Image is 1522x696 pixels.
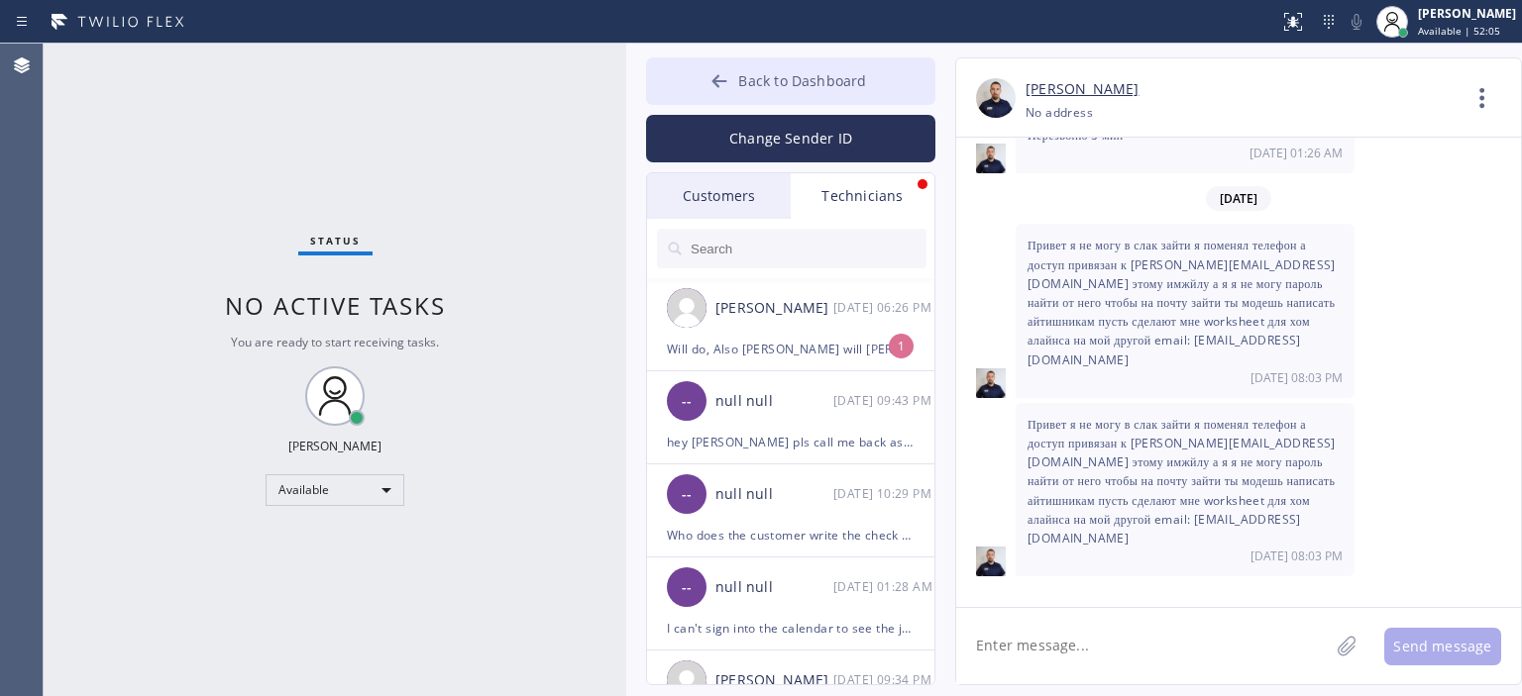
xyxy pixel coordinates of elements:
button: Mute [1343,8,1370,36]
div: [PERSON_NAME] [288,438,381,454]
span: You are ready to start receiving tasks. [231,334,439,350]
img: f597f6f2d2761b158cb1f92807876244.png [976,144,1006,173]
div: No address [1026,101,1093,124]
div: [PERSON_NAME] [1418,5,1516,22]
div: 09/16/2025 9:28 AM [833,575,936,598]
span: -- [682,483,692,506]
img: user.png [667,288,707,328]
button: Send message [1384,628,1501,665]
span: -- [682,390,692,413]
div: null null [715,576,833,599]
span: Привет я не могу в слак зайти я поменял телефон а доступ привязан к [PERSON_NAME][EMAIL_ADDRESS][... [1028,237,1336,367]
div: 07/20/2023 7:26 AM [1016,114,1355,173]
button: Change Sender ID [646,115,935,162]
button: Back to Dashboard [646,57,935,105]
div: 10/02/2025 9:26 AM [833,296,936,319]
span: No active tasks [225,289,446,322]
span: Available | 52:05 [1418,24,1500,38]
span: -- [682,576,692,599]
span: Status [310,234,361,248]
div: null null [715,390,833,413]
div: I can't sign into the calendar to see the jobs that are still open [667,617,915,640]
span: [DATE] 08:03 PM [1250,369,1343,386]
div: 08/20/2025 9:34 AM [833,668,936,691]
div: 09/30/2025 9:43 AM [833,389,936,412]
span: Back to Dashboard [738,71,866,90]
span: [DATE] 08:03 PM [1250,547,1343,564]
div: Available [266,474,404,506]
span: [DATE] [1206,186,1271,211]
div: Who does the customer write the check to? [667,524,915,547]
span: Привет я не могу в слак зайти я поменял телефон а доступ привязан к [PERSON_NAME][EMAIL_ADDRESS][... [1028,416,1336,547]
span: [DATE] 01:26 AM [1250,145,1343,161]
img: f597f6f2d2761b158cb1f92807876244.png [976,78,1016,118]
img: f597f6f2d2761b158cb1f92807876244.png [976,547,1006,576]
div: 09/22/2025 9:29 AM [833,482,936,505]
div: 1 [889,334,914,358]
a: [PERSON_NAME] [1026,78,1139,101]
img: f597f6f2d2761b158cb1f92807876244.png [976,368,1006,398]
div: Customers [647,173,791,219]
input: Search [689,229,926,268]
div: null null [715,483,833,506]
div: [PERSON_NAME] [715,297,833,320]
div: hey [PERSON_NAME] pls call me back asap, need to ask something on that estimate [667,431,915,453]
div: 11/27/2023 7:03 AM [1016,403,1355,576]
div: [PERSON_NAME] [715,669,833,692]
div: Will do, Also [PERSON_NAME] will [PERSON_NAME] be sending over payment [DATE] Ed [667,338,915,360]
div: 11/27/2023 7:03 AM [1016,224,1355,397]
div: Technicians [791,173,934,219]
